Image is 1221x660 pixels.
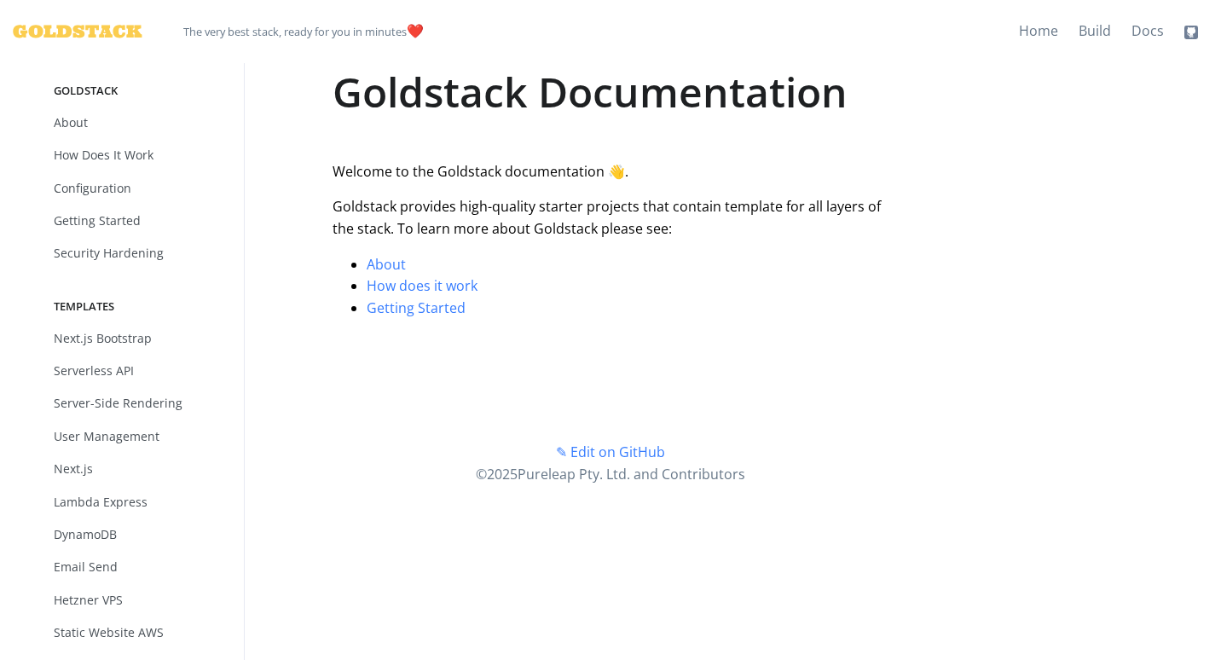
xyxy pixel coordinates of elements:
a: Hetzner VPS [41,584,237,617]
a: User Management [41,420,237,453]
a: Configuration [41,172,237,205]
span: Goldstack [41,82,237,100]
a: Goldstack Logo [13,14,129,49]
small: The very best stack, ready for you in minutes [183,24,407,39]
div: © [28,464,1193,486]
span: ️❤️ [183,14,424,49]
a: Lambda Express [41,486,237,518]
a: DynamoDB [41,518,237,551]
a: How does it work [367,276,477,295]
a: Email Send [41,551,237,583]
font: 2025 Pureleap Pty. Ltd. and Contributors [487,465,745,483]
span: Templates [41,298,237,316]
a: Server-Side Rendering [41,387,237,420]
a: ✎ Edit on GitHub [556,443,665,461]
a: Getting Started [367,298,466,317]
a: Getting Started [41,205,237,237]
a: How Does It Work [41,139,237,171]
a: About [367,255,406,274]
h1: Goldstack Documentation [333,63,889,120]
a: Static Website AWS [41,617,237,649]
a: About [41,107,237,139]
a: Next.js Bootstrap [41,322,237,355]
img: svg%3e [1184,26,1198,39]
a: Serverless API [41,355,237,387]
a: Next.js [41,453,237,485]
p: Welcome to the Goldstack documentation 👋. [333,161,889,183]
p: Goldstack provides high-quality starter projects that contain template for all layers of the stac... [333,196,889,240]
a: Security Hardening [41,237,237,269]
